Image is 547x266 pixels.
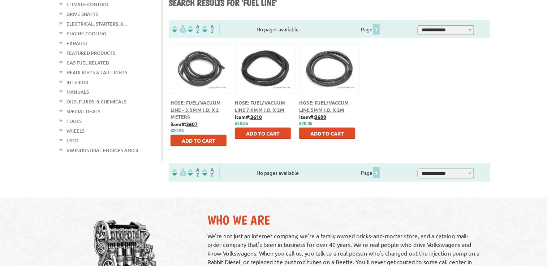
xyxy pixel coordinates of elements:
a: Hose: Fuel/Vaccum Line 5mm I.D. x 2m [299,99,349,113]
img: Sort by Headline [186,168,201,177]
span: $29.95 [299,121,313,126]
div: No pages available [220,26,336,33]
a: Electrical, Starters, &... [66,19,127,28]
span: Add to Cart [246,130,280,137]
img: Sort by Sales Rank [201,25,215,33]
img: filterpricelow.svg [172,168,186,177]
a: Used [66,136,78,145]
a: Hose: Fuel/Vacuum Line 7.0mm I.D. x 2m [235,99,285,113]
a: Featured Products [66,48,115,58]
button: Add to Cart [299,128,355,139]
span: $48.95 [235,121,248,126]
b: item#: [171,121,198,127]
img: filterpricelow.svg [172,25,186,33]
a: VW Industrial Engines and R... [66,146,142,155]
a: Tools [66,116,82,126]
a: Manuals [66,87,89,97]
a: Oils, Fluids, & Chemicals [66,97,126,106]
a: Hose: Fuel/Vacuum Line - 3.5mm I.D. x 2 meters [171,99,221,120]
b: item#: [299,114,326,120]
u: 3609 [315,114,326,120]
span: 1 [373,24,380,35]
a: Gas Fuel Related [66,58,109,67]
span: Add to Cart [182,137,215,144]
a: Engine Cooling [66,29,106,38]
a: Wheels [66,126,85,136]
span: $29.95 [171,128,184,133]
u: 3607 [186,121,198,127]
span: 1 [373,167,380,178]
a: Headlights & Tail Lights [66,68,127,77]
span: Add to Cart [310,130,344,137]
a: Exhaust [66,39,88,48]
div: No pages available [220,169,336,177]
button: Add to Cart [171,135,227,146]
img: Sort by Headline [186,25,201,33]
button: Add to Cart [235,128,291,139]
h2: Who We Are [207,212,483,228]
a: Drive Shafts [66,9,98,19]
a: Special Deals [66,107,100,116]
b: item#: [235,114,262,120]
div: Page [336,167,405,178]
div: Page [336,23,405,35]
u: 3610 [250,114,262,120]
img: Sort by Sales Rank [201,168,215,177]
a: Interior [66,77,88,87]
